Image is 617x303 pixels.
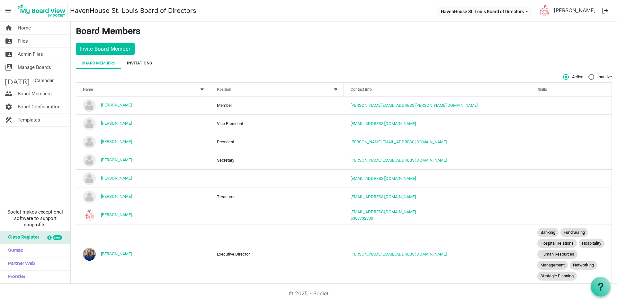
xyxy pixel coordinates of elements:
[351,176,416,181] a: [EMAIL_ADDRESS][DOMAIN_NAME]
[101,194,132,199] a: [PERSON_NAME]
[531,114,612,133] td: is template cell column header Skills
[83,99,96,112] img: no-profile-picture.svg
[16,3,70,19] a: My Board View Logo
[588,74,612,80] span: Inactive
[16,3,67,19] img: My Board View Logo
[101,121,132,126] a: [PERSON_NAME]
[18,114,40,126] span: Templates
[18,35,28,47] span: Files
[5,21,13,34] span: home
[35,74,54,87] span: Calendar
[5,231,39,244] span: Glass Register
[344,224,531,284] td: paula@havenhousestl.org is template cell column header Contact Info
[5,61,13,74] span: switch_account
[76,27,612,38] h3: Board Members
[210,114,344,133] td: Vice President column header Position
[76,206,210,224] td: Missy Sitze is template cell column header Name
[3,209,67,228] span: Societ makes exceptional software to support nonprofits.
[5,257,35,270] span: Partner Web
[83,209,96,222] img: 9yHmkAwa1WZktbjAaRQbXUoTC-w35n_1RwPZRidMcDQtW6T2qPYq6RPglXCGjQAh3ttDT4xffj3PMVeJ3pneRg_thumb.png
[531,206,612,224] td: is template cell column header Skills
[351,121,416,126] a: [EMAIL_ADDRESS][DOMAIN_NAME]
[344,188,531,206] td: moorechk@gmail.com is template cell column header Contact Info
[538,4,551,17] img: 9yHmkAwa1WZktbjAaRQbXUoTC-w35n_1RwPZRidMcDQtW6T2qPYq6RPglXCGjQAh3ttDT4xffj3PMVeJ3pneRg_thumb.png
[551,4,598,17] a: [PERSON_NAME]
[344,133,531,151] td: brad@theburnscos.com is template cell column header Contact Info
[351,87,372,92] span: Contact Info
[83,117,96,130] img: no-profile-picture.svg
[5,87,13,100] span: people
[351,209,416,214] a: [EMAIL_ADDRESS][DOMAIN_NAME]
[5,271,25,283] span: Frontier
[351,216,373,221] a: 6363732830
[83,172,96,185] img: no-profile-picture.svg
[351,194,416,199] a: [EMAIL_ADDRESS][DOMAIN_NAME]
[5,244,23,257] span: Sumac
[210,133,344,151] td: President column header Position
[83,248,96,261] img: X7fOHBMzXN9YXJJd80Whb-C14D2mFbXNKEgTlcaMudwuwrB8aPyMuyyw0vW0wbbi_FzzySYy8K_HE0TIurmG5g_thumb.png
[2,4,14,17] span: menu
[76,133,210,151] td: Brad Burns is template cell column header Name
[53,235,62,240] div: new
[351,252,447,257] a: [PERSON_NAME][EMAIL_ADDRESS][DOMAIN_NAME]
[351,103,478,108] a: [PERSON_NAME][EMAIL_ADDRESS][PERSON_NAME][DOMAIN_NAME]
[210,188,344,206] td: Treasurer column header Position
[344,206,531,224] td: missy@havenhousestl.org6363732830 is template cell column header Contact Info
[76,43,135,55] button: Invite Board Member
[76,114,210,133] td: Ashley Nelson is template cell column header Name
[344,97,531,114] td: anne.feeney@em.com is template cell column header Contact Info
[289,290,328,297] a: © 2025 - Societ
[563,74,583,80] span: Active
[18,21,31,34] span: Home
[76,57,612,69] div: tab-header
[531,97,612,114] td: is template cell column header Skills
[76,169,210,188] td: Glenn Sartori is template cell column header Name
[210,97,344,114] td: Member column header Position
[127,60,152,66] div: Invitations
[18,87,52,100] span: Board Members
[210,206,344,224] td: column header Position
[217,87,231,92] span: Position
[83,136,96,148] img: no-profile-picture.svg
[531,169,612,188] td: is template cell column header Skills
[5,48,13,61] span: folder_shared
[344,151,531,169] td: sabin@capessokol.com is template cell column header Contact Info
[598,4,612,17] button: logout
[5,114,13,126] span: construction
[101,176,132,181] a: [PERSON_NAME]
[351,158,447,163] a: [PERSON_NAME][EMAIL_ADDRESS][DOMAIN_NAME]
[101,251,132,256] a: [PERSON_NAME]
[18,100,60,113] span: Board Configuration
[437,7,532,16] button: HavenHouse St. Louis Board of Directors dropdownbutton
[210,151,344,169] td: Secretary column header Position
[531,151,612,169] td: is template cell column header Skills
[18,61,51,74] span: Manage Boards
[101,212,132,217] a: [PERSON_NAME]
[531,133,612,151] td: is template cell column header Skills
[83,154,96,167] img: no-profile-picture.svg
[83,87,93,92] span: Name
[76,151,210,169] td: Brian Sabin is template cell column header Name
[82,60,115,66] div: Board Members
[351,139,447,144] a: [PERSON_NAME][EMAIL_ADDRESS][DOMAIN_NAME]
[344,169,531,188] td: rg492@sbcglobal.net is template cell column header Contact Info
[76,224,210,284] td: Paula Lowery is template cell column header Name
[538,87,547,92] span: Skills
[76,97,210,114] td: Anne Feeney is template cell column header Name
[83,190,96,203] img: no-profile-picture.svg
[344,114,531,133] td: lang565@gmail.com is template cell column header Contact Info
[101,139,132,144] a: [PERSON_NAME]
[531,188,612,206] td: is template cell column header Skills
[18,48,43,61] span: Admin Files
[70,4,196,17] a: HavenHouse St. Louis Board of Directors
[531,224,612,284] td: BankingFundraisingHospital RelationsHospitalityHuman ResourcesManagementNetworkingStrategic Plann...
[210,169,344,188] td: column header Position
[5,74,30,87] span: [DATE]
[210,224,344,284] td: Executive Director column header Position
[5,100,13,113] span: settings
[76,188,210,206] td: Kevin Moore is template cell column header Name
[5,35,13,47] span: folder_shared
[101,157,132,162] a: [PERSON_NAME]
[101,103,132,107] a: [PERSON_NAME]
